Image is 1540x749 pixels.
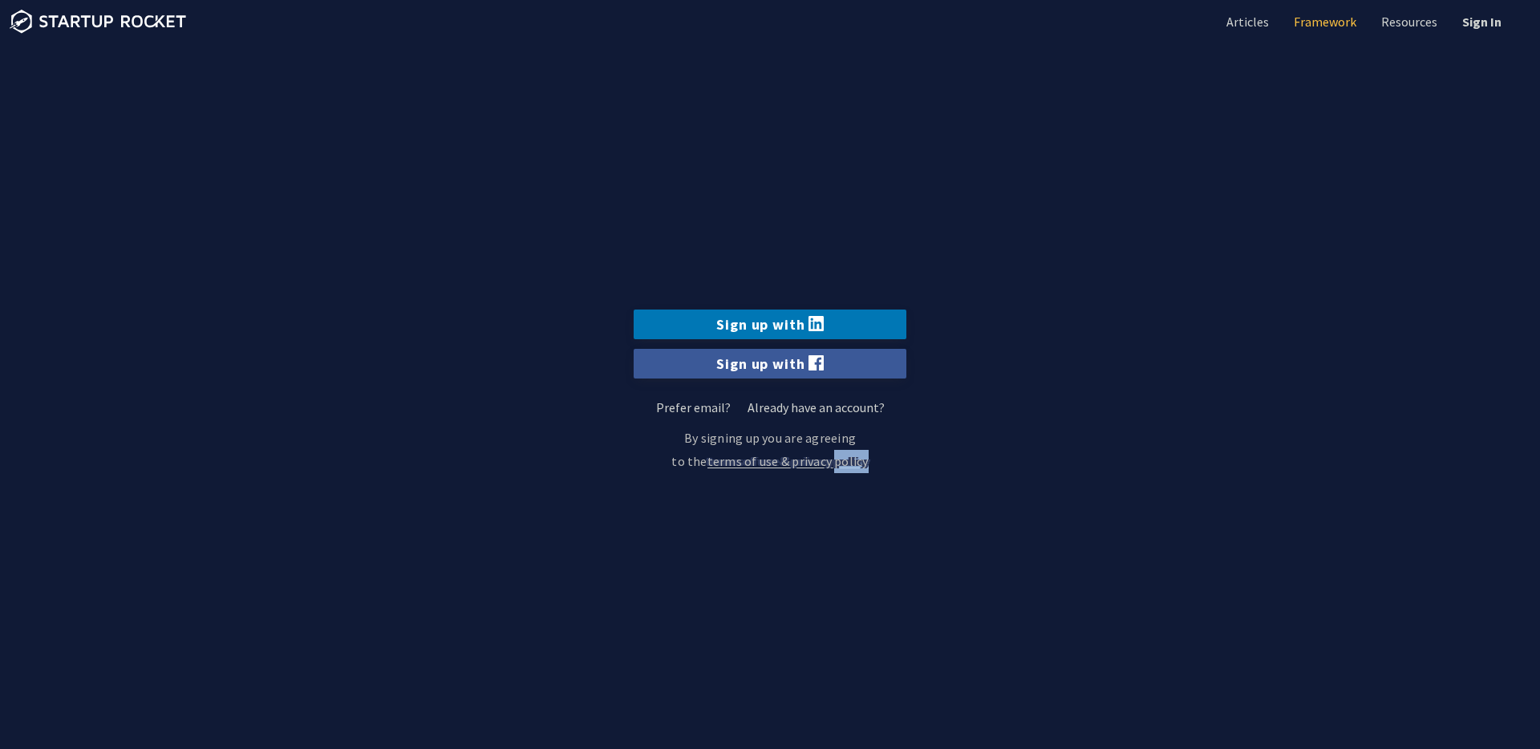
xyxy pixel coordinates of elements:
[1223,13,1269,30] a: Articles
[1378,13,1437,30] a: Resources
[656,399,731,415] a: Prefer email?
[1459,13,1501,30] a: Sign In
[634,310,906,339] a: Sign up with
[707,450,869,473] a: terms of use & privacy policy
[748,399,885,415] a: Already have an account?
[634,427,906,473] p: By signing up you are agreeing to the
[634,349,906,379] a: Sign up with
[1291,13,1356,30] a: Framework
